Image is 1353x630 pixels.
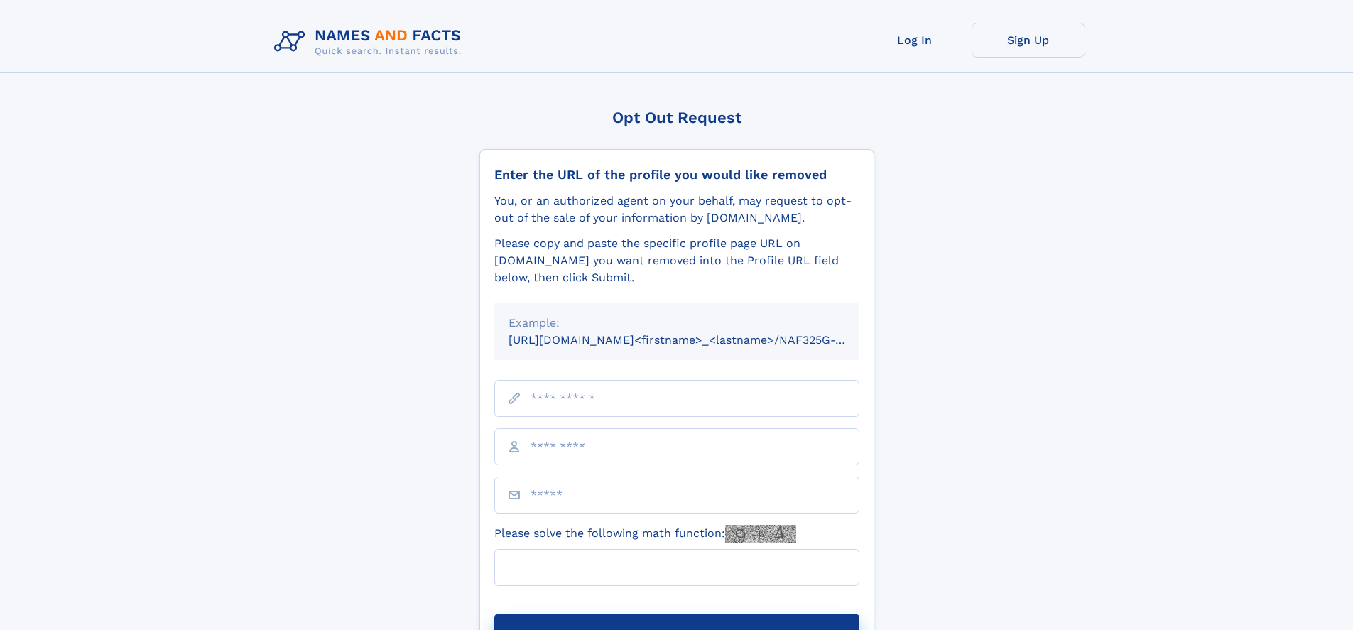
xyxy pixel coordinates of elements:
[494,192,859,227] div: You, or an authorized agent on your behalf, may request to opt-out of the sale of your informatio...
[509,333,886,347] small: [URL][DOMAIN_NAME]<firstname>_<lastname>/NAF325G-xxxxxxxx
[494,235,859,286] div: Please copy and paste the specific profile page URL on [DOMAIN_NAME] you want removed into the Pr...
[972,23,1085,58] a: Sign Up
[858,23,972,58] a: Log In
[509,315,845,332] div: Example:
[494,525,796,543] label: Please solve the following math function:
[494,167,859,183] div: Enter the URL of the profile you would like removed
[479,109,874,126] div: Opt Out Request
[268,23,473,61] img: Logo Names and Facts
